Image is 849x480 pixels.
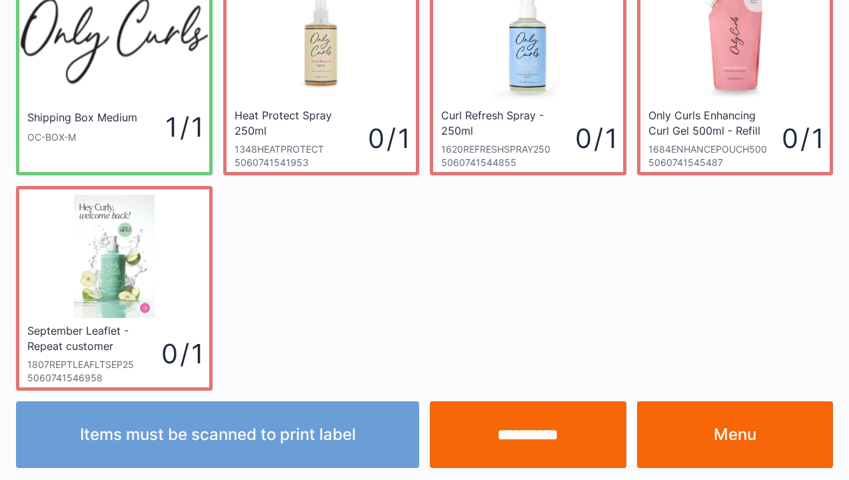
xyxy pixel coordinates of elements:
[161,335,201,373] div: 0 / 1
[575,119,615,157] div: 0 / 1
[235,143,369,156] div: 1348HEATPROTECT
[27,110,137,125] div: Shipping Box Medium
[648,108,779,137] div: Only Curls Enhancing Curl Gel 500ml - Refill Pouch
[782,119,822,157] div: 0 / 1
[648,143,782,156] div: 1684ENHANCEPOUCH500
[441,143,575,156] div: 1620REFRESHSPRAY250
[16,186,213,391] a: September Leaflet - Repeat customer1807REPTLEAFLTSEP2550607415469580 / 1
[637,401,834,468] a: Menu
[648,156,782,169] div: 5060741545487
[27,358,161,371] div: 1807REPTLEAFLTSEP25
[27,323,158,353] div: September Leaflet - Repeat customer
[27,131,141,144] div: OC-BOX-M
[235,156,369,169] div: 5060741541953
[368,119,408,157] div: 0 / 1
[74,195,155,318] img: repeat-customer-SEPT-25.png
[441,156,575,169] div: 5060741544855
[27,371,161,385] div: 5060741546958
[441,108,572,137] div: Curl Refresh Spray - 250ml
[235,108,365,137] div: Heat Protect Spray 250ml
[141,108,201,146] div: 1 / 1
